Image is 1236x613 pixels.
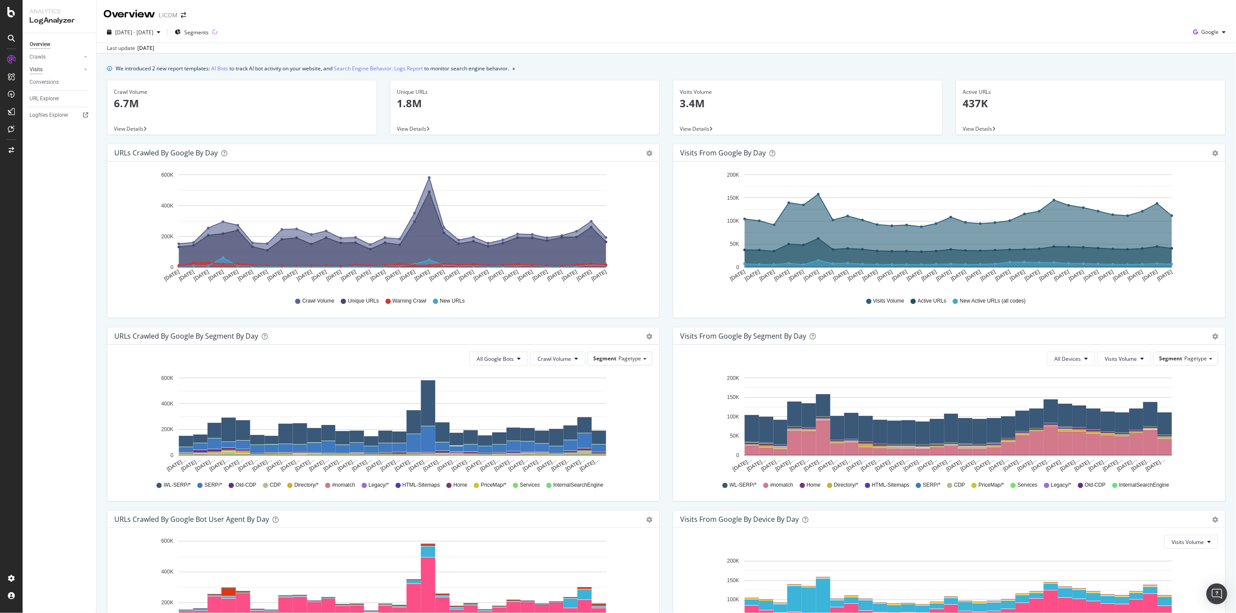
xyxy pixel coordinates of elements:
a: Search Engine Behavior: Logs Report [334,64,423,73]
text: [DATE] [384,269,402,282]
text: [DATE] [1141,269,1159,282]
text: [DATE] [1097,269,1115,282]
div: gear [1212,333,1218,339]
text: 100K [727,414,739,420]
svg: A chart. [680,372,1215,473]
a: Conversions [30,78,90,87]
text: [DATE] [502,269,519,282]
span: Segments [184,29,209,36]
p: 6.7M [114,96,370,111]
div: LogAnalyzer [30,16,89,26]
text: [DATE] [561,269,578,282]
text: [DATE] [1083,269,1100,282]
text: [DATE] [266,269,284,282]
text: [DATE] [876,269,894,282]
button: All Google Bots [469,352,528,366]
span: View Details [114,125,143,132]
span: Google [1201,28,1219,36]
text: [DATE] [980,269,997,282]
span: HTML-Sitemaps [872,481,910,489]
text: [DATE] [832,269,850,282]
div: arrow-right-arrow-left [181,12,186,18]
span: WL-SERP/* [730,481,757,489]
text: 150K [727,577,739,583]
text: [DATE] [399,269,416,282]
text: [DATE] [532,269,549,282]
text: [DATE] [773,269,791,282]
span: PriceMap/* [481,481,506,489]
text: 200K [161,234,173,240]
span: WL-SERP/* [164,481,191,489]
text: [DATE] [222,269,239,282]
span: Legacy/* [369,481,389,489]
div: info banner [107,64,1226,73]
text: [DATE] [891,269,908,282]
span: #nomatch [332,481,355,489]
span: New URLs [440,297,465,305]
span: SERP/* [923,481,941,489]
text: 200K [161,600,173,606]
text: [DATE] [237,269,254,282]
span: Pagetype [618,355,641,362]
text: [DATE] [935,269,953,282]
div: gear [646,150,652,156]
span: View Details [680,125,709,132]
div: Crawl Volume [114,88,370,96]
span: SERP/* [204,481,222,489]
div: Visits from Google By Segment By Day [680,332,806,340]
div: Visits Volume [680,88,936,96]
div: URL Explorer [30,94,59,103]
span: Old-CDP [236,481,256,489]
text: [DATE] [817,269,835,282]
span: Crawl Volume [538,355,571,363]
a: Crawls [30,53,81,62]
div: gear [1212,517,1218,523]
span: PriceMap/* [979,481,1004,489]
text: [DATE] [281,269,299,282]
div: URLs Crawled by Google bot User Agent By Day [114,515,269,524]
span: Crawl Volume [302,297,334,305]
span: View Details [963,125,992,132]
button: Visits Volume [1164,535,1218,549]
text: 200K [161,427,173,433]
text: [DATE] [920,269,938,282]
span: InternalSearchEngine [1119,481,1169,489]
svg: A chart. [680,168,1215,289]
text: [DATE] [1068,269,1085,282]
text: 150K [727,394,739,400]
text: [DATE] [1127,269,1144,282]
svg: A chart. [114,372,649,473]
span: Services [1017,481,1037,489]
text: [DATE] [178,269,195,282]
p: 1.8M [397,96,653,111]
div: URLs Crawled by Google by day [114,148,218,157]
text: [DATE] [193,269,210,282]
text: [DATE] [429,269,446,282]
div: Active URLs [963,88,1219,96]
span: CDP [270,481,281,489]
text: [DATE] [861,269,879,282]
div: Analytics [30,7,89,16]
text: [DATE] [758,269,776,282]
text: [DATE] [546,269,564,282]
text: [DATE] [575,269,593,282]
div: A chart. [114,168,649,289]
text: [DATE] [994,269,1012,282]
text: 100K [727,597,739,603]
text: [DATE] [458,269,475,282]
span: Warning Crawl [392,297,426,305]
text: [DATE] [729,269,746,282]
div: gear [646,333,652,339]
span: New Active URLs (all codes) [960,297,1026,305]
text: [DATE] [803,269,820,282]
text: [DATE] [1156,269,1173,282]
div: [DATE] [137,44,154,52]
text: [DATE] [590,269,608,282]
span: InternalSearchEngine [553,481,603,489]
span: Directory/* [834,481,858,489]
span: All Devices [1054,355,1081,363]
text: [DATE] [1053,269,1070,282]
button: [DATE] - [DATE] [103,25,164,39]
text: 200K [727,375,739,381]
